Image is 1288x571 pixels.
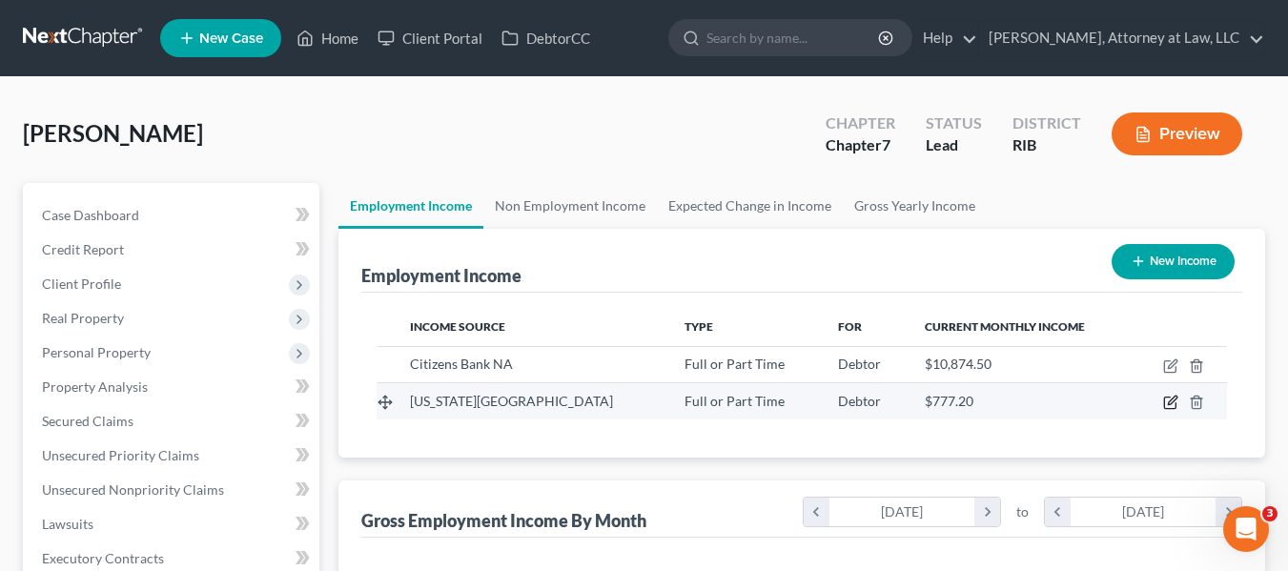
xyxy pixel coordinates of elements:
[410,356,513,372] span: Citizens Bank NA
[1216,498,1241,526] i: chevron_right
[926,134,982,156] div: Lead
[1045,498,1071,526] i: chevron_left
[368,21,492,55] a: Client Portal
[287,21,368,55] a: Home
[42,310,124,326] span: Real Property
[925,319,1085,334] span: Current Monthly Income
[42,481,224,498] span: Unsecured Nonpriority Claims
[829,498,975,526] div: [DATE]
[685,319,713,334] span: Type
[42,378,148,395] span: Property Analysis
[657,183,843,229] a: Expected Change in Income
[838,393,881,409] span: Debtor
[838,319,862,334] span: For
[685,393,785,409] span: Full or Part Time
[42,516,93,532] span: Lawsuits
[826,112,895,134] div: Chapter
[27,438,319,473] a: Unsecured Priority Claims
[23,119,203,147] span: [PERSON_NAME]
[685,356,785,372] span: Full or Part Time
[27,198,319,233] a: Case Dashboard
[483,183,657,229] a: Non Employment Income
[826,134,895,156] div: Chapter
[804,498,829,526] i: chevron_left
[27,473,319,507] a: Unsecured Nonpriority Claims
[925,356,992,372] span: $10,874.50
[1262,506,1278,521] span: 3
[913,21,977,55] a: Help
[361,509,646,532] div: Gross Employment Income By Month
[410,319,505,334] span: Income Source
[27,507,319,541] a: Lawsuits
[27,233,319,267] a: Credit Report
[843,183,987,229] a: Gross Yearly Income
[925,393,973,409] span: $777.20
[42,241,124,257] span: Credit Report
[1112,244,1235,279] button: New Income
[838,356,881,372] span: Debtor
[199,31,263,46] span: New Case
[42,275,121,292] span: Client Profile
[882,135,890,153] span: 7
[979,21,1264,55] a: [PERSON_NAME], Attorney at Law, LLC
[42,344,151,360] span: Personal Property
[42,207,139,223] span: Case Dashboard
[42,413,133,429] span: Secured Claims
[974,498,1000,526] i: chevron_right
[926,112,982,134] div: Status
[1012,112,1081,134] div: District
[1223,506,1269,552] iframe: Intercom live chat
[706,20,881,55] input: Search by name...
[42,447,199,463] span: Unsecured Priority Claims
[27,370,319,404] a: Property Analysis
[1016,502,1029,521] span: to
[492,21,600,55] a: DebtorCC
[1071,498,1216,526] div: [DATE]
[361,264,521,287] div: Employment Income
[27,404,319,438] a: Secured Claims
[1112,112,1242,155] button: Preview
[338,183,483,229] a: Employment Income
[42,550,164,566] span: Executory Contracts
[1012,134,1081,156] div: RIB
[410,393,613,409] span: [US_STATE][GEOGRAPHIC_DATA]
